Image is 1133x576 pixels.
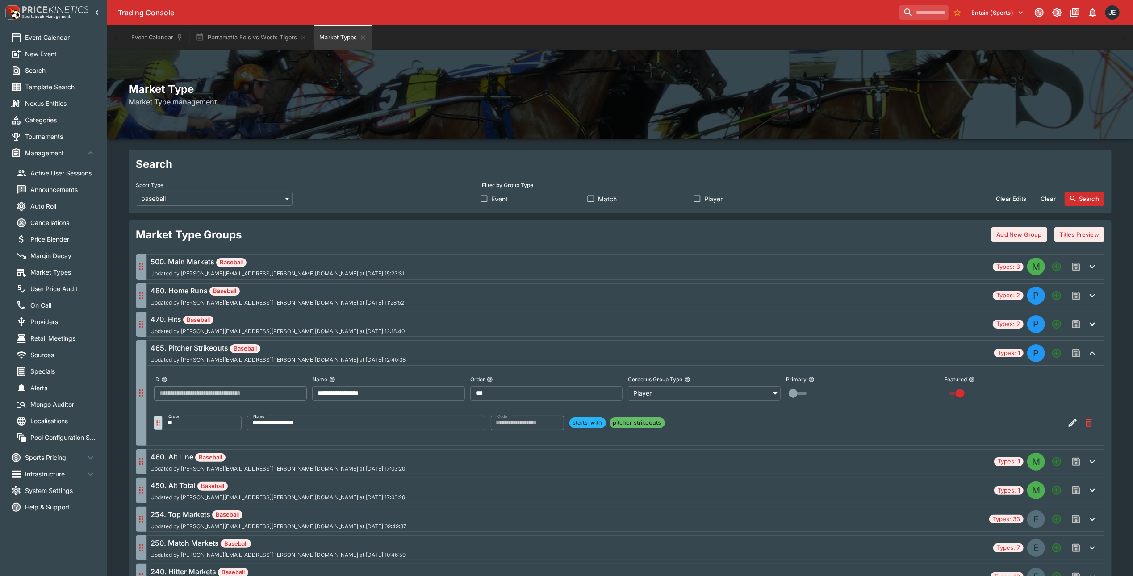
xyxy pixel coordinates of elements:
h6: 460. Alt Line [151,451,405,462]
span: Save changes to the Market Type group [1068,288,1084,304]
span: Sources [30,350,96,359]
span: Types: 2 [993,291,1024,300]
span: Types: 1 [994,349,1024,358]
span: Event [491,194,508,204]
button: Select Tenant [966,5,1029,20]
span: Auto Roll [30,201,96,211]
div: PLAYER [1027,315,1045,333]
span: Save changes to the Market Type group [1068,345,1084,361]
span: Alerts [30,383,96,392]
div: MATCH [1027,453,1045,471]
button: Documentation [1067,4,1083,21]
span: Updated by [PERSON_NAME][EMAIL_ADDRESS][PERSON_NAME][DOMAIN_NAME] at [DATE] 12:40:38 [151,357,406,363]
span: Baseball [212,510,242,519]
h6: 480. Home Runs [151,285,404,296]
span: Baseball [216,258,247,267]
span: Active User Sessions [30,168,96,178]
button: Add New Group [991,227,1047,242]
button: Cerberus Group Type [684,376,690,383]
h6: 450. Alt Total [151,480,405,491]
span: Pool Configuration Sets [30,433,96,442]
span: Margin Decay [30,251,96,260]
p: Filter by Group Type [482,181,533,189]
span: Categories [25,115,96,125]
h6: 470. Hits [151,314,405,325]
button: Search [1065,192,1104,206]
button: Clear Edits [991,192,1032,206]
button: Notifications [1085,4,1101,21]
span: Event Calendar [25,33,96,42]
span: Mongo Auditor [30,400,96,409]
span: Updated by [PERSON_NAME][EMAIL_ADDRESS][PERSON_NAME][DOMAIN_NAME] at [DATE] 15:23:31 [151,271,404,277]
span: Baseball [197,482,228,491]
span: Nexus Entities [25,99,96,108]
span: Types: 33 [989,515,1024,524]
button: Add a new Market type to the group [1049,288,1065,304]
button: Primary [808,376,815,383]
h6: 250. Match Markets [151,538,406,548]
span: Template Search [25,82,96,92]
span: Baseball [183,316,213,325]
button: Add a new Market type to the group [1049,259,1065,275]
button: Connected to PK [1031,4,1047,21]
button: Parramatta Eels vs Wests Tigers [190,25,312,50]
span: Save changes to the Market Type group [1068,454,1084,470]
div: James Edlin [1105,5,1120,20]
span: Match [598,194,617,204]
span: Types: 1 [994,486,1024,495]
span: Baseball [209,287,240,296]
div: Player [628,386,781,401]
button: Add a new Market type to the group [1049,511,1065,527]
span: Specials [30,367,96,376]
p: Featured [944,376,967,383]
button: Event Calendar [126,25,188,50]
button: Add a new Market type to the group [1049,345,1065,361]
label: Name [253,412,265,422]
label: Code [497,412,507,422]
span: Cancellations [30,218,96,227]
span: New Event [25,49,96,58]
span: Infrastructure [25,469,85,479]
span: Updated by [PERSON_NAME][EMAIL_ADDRESS][PERSON_NAME][DOMAIN_NAME] at [DATE] 11:28:52 [151,300,404,306]
img: PriceKinetics [22,6,88,13]
div: MATCH [1027,481,1045,499]
h2: Search [136,157,1104,171]
h6: Market Type management. [129,96,1112,107]
span: Price Blender [30,234,96,244]
span: User Price Audit [30,284,96,293]
span: Search [25,66,96,75]
button: ID [161,376,167,383]
p: Order [470,376,485,383]
span: pitcher strikeouts [610,418,665,427]
div: baseball [136,192,293,206]
label: Order [168,412,180,422]
button: Toggle light/dark mode [1049,4,1065,21]
div: EVENT [1027,539,1045,557]
span: Save changes to the Market Type group [1068,511,1084,527]
div: EVENT [1027,510,1045,528]
span: Localisations [30,416,96,426]
h2: Market Type Groups [136,228,242,242]
button: Add a new Market type to the group [1049,482,1065,498]
span: Updated by [PERSON_NAME][EMAIL_ADDRESS][PERSON_NAME][DOMAIN_NAME] at [DATE] 09:49:37 [151,523,406,530]
span: Types: 7 [993,543,1024,552]
span: Types: 2 [993,320,1024,329]
span: Save changes to the Market Type group [1068,482,1084,498]
span: Player [704,194,723,204]
span: Retail Meetings [30,334,96,343]
div: PLAYER [1027,344,1045,362]
span: Save changes to the Market Type group [1068,259,1084,275]
h6: 254. Top Markets [151,509,406,520]
button: Order [487,376,493,383]
button: Add a new Market type to the group [1049,316,1065,332]
img: PriceKinetics Logo [3,4,21,21]
h6: 500. Main Markets [151,256,404,267]
button: Clear [1035,192,1061,206]
span: Tournaments [25,132,96,141]
button: No Bookmarks [950,5,965,20]
input: search [899,5,949,20]
span: Types: 3 [993,263,1024,271]
span: Market Types [30,267,96,277]
span: Baseball [221,539,251,548]
button: Featured [969,376,975,383]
